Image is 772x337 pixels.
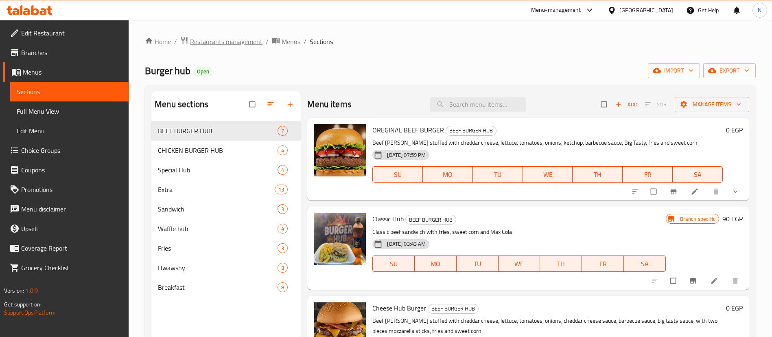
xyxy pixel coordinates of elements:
[3,23,129,43] a: Edit Restaurant
[151,199,301,219] div: Sandwich3
[278,244,287,252] span: 3
[278,205,287,213] span: 3
[194,67,212,77] div: Open
[372,316,723,336] p: Beef [PERSON_NAME] stuffed with cheddar cheese, lettuce, tomatoes, onions, cheddar cheese sauce, ...
[278,165,288,175] div: items
[21,204,122,214] span: Menu disclaimer
[502,258,537,270] span: WE
[691,187,700,196] a: Edit menu item
[278,225,287,233] span: 4
[384,240,429,248] span: [DATE] 03:43 AM
[415,256,457,272] button: MO
[272,36,300,47] a: Menus
[158,224,278,233] span: Waffle hub
[428,304,479,314] div: BEEF BURGER HUB
[23,67,122,77] span: Menus
[624,256,666,272] button: SA
[372,227,665,237] p: Classic beef sandwich with fries, sweet corn and Max Cola
[21,48,122,57] span: Branches
[151,141,301,160] div: CHICKEN BURGER HUB4
[543,258,579,270] span: TH
[626,183,646,200] button: sort-choices
[665,273,682,289] span: Select to update
[158,263,278,273] span: Hwawshy
[3,43,129,62] a: Branches
[731,187,739,196] svg: Show Choices
[626,169,669,181] span: FR
[158,243,278,253] span: Fries
[531,5,581,15] div: Menu-management
[3,258,129,278] a: Grocery Checklist
[654,66,693,76] span: import
[372,138,723,148] p: Beef [PERSON_NAME] stuffed with cheddar cheese, lettuce, tomatoes, onions, ketchup, barbecue sauc...
[646,184,663,199] span: Select to update
[473,166,523,183] button: TU
[10,101,129,121] a: Full Menu View
[158,204,278,214] div: Sandwich
[158,126,278,136] span: BEEF BURGER HUB
[430,97,526,112] input: search
[25,285,38,296] span: 1.0.0
[673,166,723,183] button: SA
[376,169,420,181] span: SU
[278,127,287,135] span: 7
[262,95,281,113] span: Sort sections
[406,215,456,225] span: BEEF BURGER HUB
[174,37,177,46] li: /
[372,124,444,136] span: OREGINAL BEEF BURGER
[684,272,704,290] button: Branch-specific-item
[158,185,275,194] span: Extra
[278,264,287,272] span: 3
[623,166,673,183] button: FR
[278,243,288,253] div: items
[372,256,415,272] button: SU
[615,100,637,109] span: Add
[245,97,262,112] span: Select all sections
[676,169,720,181] span: SA
[278,224,288,233] div: items
[155,98,208,110] h2: Menu sections
[457,256,499,272] button: TU
[151,121,301,141] div: BEEF BURGER HUB7
[703,63,756,78] button: export
[314,124,366,176] img: OREGINAL BEEF BURGER
[499,256,540,272] button: WE
[275,186,287,194] span: 13
[275,185,288,194] div: items
[418,258,453,270] span: MO
[726,183,746,200] button: show more
[476,169,520,181] span: TU
[576,169,619,181] span: TH
[278,282,288,292] div: items
[619,6,673,15] div: [GEOGRAPHIC_DATA]
[151,258,301,278] div: Hwawshy3
[158,282,278,292] span: Breakfast
[158,145,278,155] div: CHICKEN BURGER HUB
[722,213,743,225] h6: 90 EGP
[304,37,306,46] li: /
[4,299,42,310] span: Get support on:
[3,160,129,180] a: Coupons
[446,126,496,135] span: BEEF BURGER HUB
[17,106,122,116] span: Full Menu View
[3,219,129,238] a: Upsell
[21,243,122,253] span: Coverage Report
[151,180,301,199] div: Extra13
[639,98,675,111] span: Select section first
[21,145,122,155] span: Choice Groups
[372,166,423,183] button: SU
[596,97,613,112] span: Select section
[4,307,56,318] a: Support.OpsPlatform
[3,180,129,199] a: Promotions
[4,285,24,296] span: Version:
[648,63,700,78] button: import
[573,166,623,183] button: TH
[540,256,582,272] button: TH
[726,272,746,290] button: delete
[307,98,352,110] h2: Menu items
[278,204,288,214] div: items
[281,95,301,113] button: Add section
